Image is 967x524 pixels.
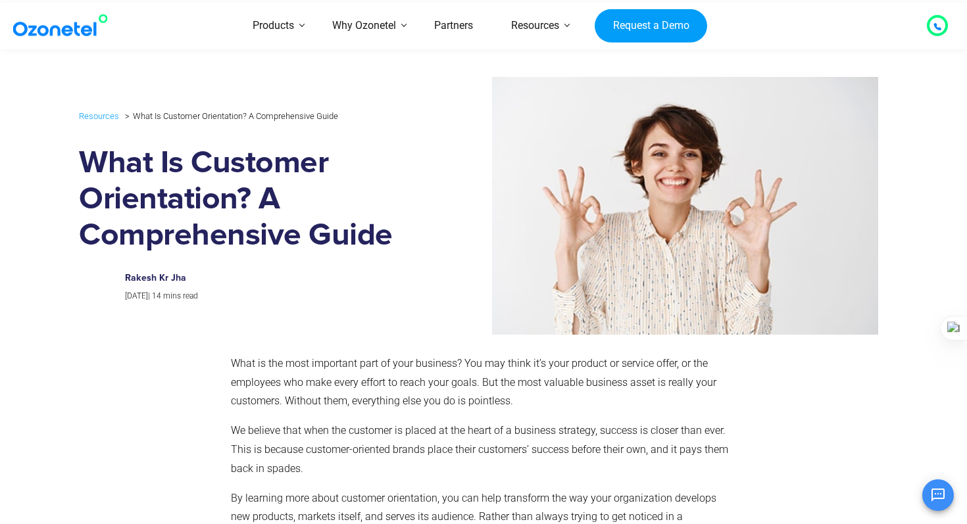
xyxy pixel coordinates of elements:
h1: What Is Customer Orientation? A Comprehensive Guide [79,145,416,254]
span: mins read [163,291,198,300]
h6: Rakesh Kr Jha [125,273,403,284]
p: What is the most important part of your business? You may think it’s your product or service offe... [231,354,730,411]
button: Open chat [922,479,954,511]
a: Resources [79,108,119,124]
a: Request a Demo [595,9,707,43]
a: Resources [492,3,578,49]
li: What Is Customer Orientation? A Comprehensive Guide [122,108,338,124]
p: We believe that when the customer is placed at the heart of a business strategy, success is close... [231,421,730,478]
p: | [125,289,403,304]
a: Why Ozonetel [313,3,415,49]
a: Partners [415,3,492,49]
a: Products [234,3,313,49]
span: 14 [152,291,161,300]
span: [DATE] [125,291,148,300]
